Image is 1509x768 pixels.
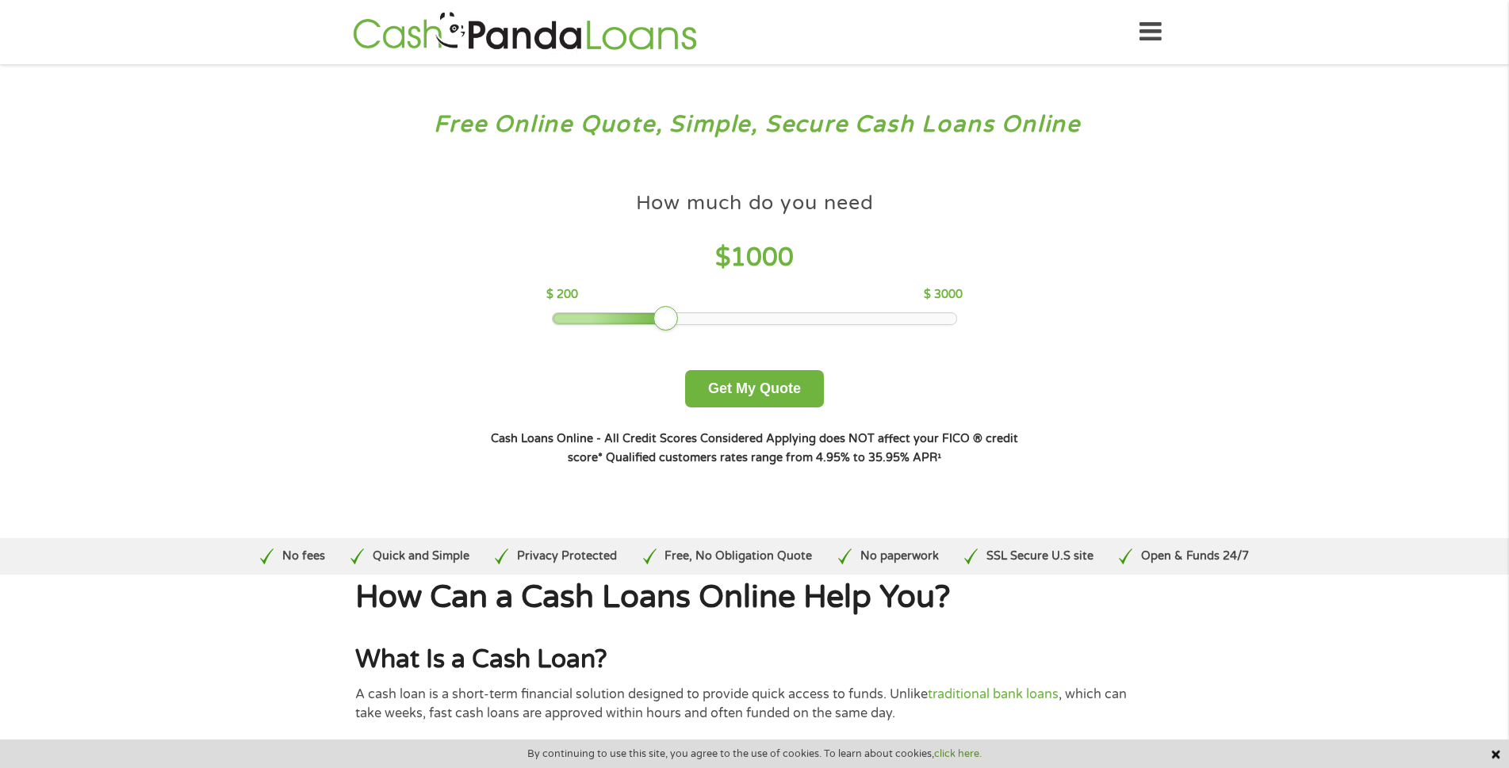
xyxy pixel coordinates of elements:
p: Privacy Protected [517,548,617,565]
p: $ 3000 [924,286,963,304]
h2: What Is a Cash Loan? [355,644,1155,676]
h4: How much do you need [636,190,874,216]
img: GetLoanNow Logo [348,10,702,55]
h1: How Can a Cash Loans Online Help You? [355,582,1155,613]
h3: Free Online Quote, Simple, Secure Cash Loans Online [46,110,1464,139]
a: traditional bank loans [928,686,1059,702]
p: $ 200 [546,286,578,304]
p: SSL Secure U.S site [986,548,1093,565]
a: click here. [934,747,982,760]
p: Free, No Obligation Quote [664,548,812,565]
p: Quick and Simple [373,548,469,565]
p: No paperwork [860,548,939,565]
p: Open & Funds 24/7 [1141,548,1249,565]
p: No fees [282,548,325,565]
strong: Applying does NOT affect your FICO ® credit score* [568,432,1018,464]
strong: Qualified customers rates range from 4.95% to 35.95% APR¹ [606,451,941,464]
button: Get My Quote [685,370,824,407]
strong: Cash Loans Online - All Credit Scores Considered [491,432,763,445]
p: A cash loan is a short-term financial solution designed to provide quick access to funds. Unlike ... [355,685,1155,724]
span: By continuing to use this site, you agree to the use of cookies. To learn about cookies, [527,748,982,759]
h4: $ [546,242,963,274]
span: 1000 [730,243,794,273]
